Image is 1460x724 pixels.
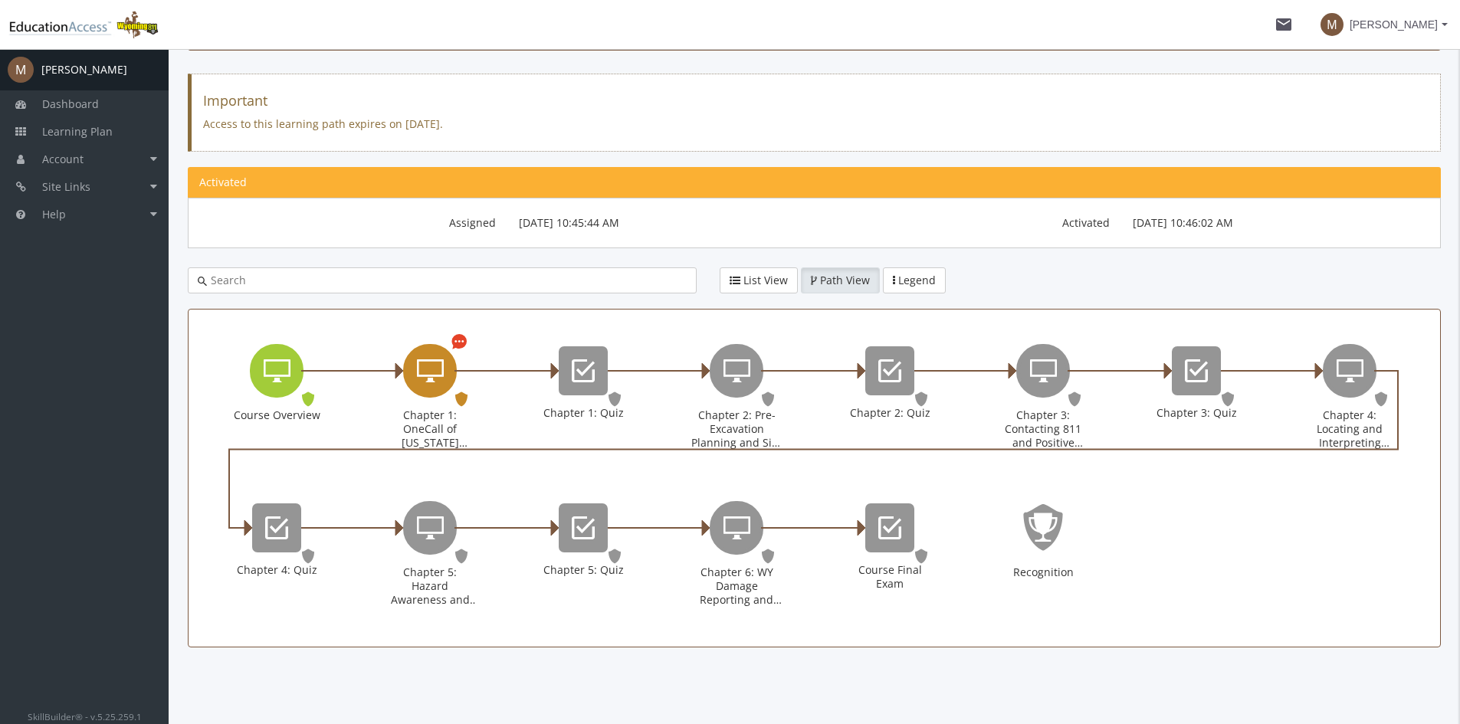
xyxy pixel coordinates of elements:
[691,565,782,608] div: Chapter 6: WY Damage Reporting and Enforcement
[207,273,687,288] input: Search
[691,408,782,450] div: Chapter 2: Pre-Excavation Planning and Site Preparation
[200,321,353,478] div: Course Overview
[8,57,34,83] span: M
[1304,408,1396,450] div: Chapter 4: Locating and Interpreting Markings
[844,406,936,420] div: Chapter 2: Quiz
[231,563,323,577] div: Chapter 4: Quiz
[384,565,476,608] div: Chapter 5: Hazard Awareness and Excavation Best Practices
[188,167,1441,248] section: Learning Path Information
[42,207,66,221] span: Help
[1120,321,1273,478] div: Chapter 3: Quiz
[200,210,507,231] label: Assigned
[1275,15,1293,34] mat-icon: mail
[966,321,1120,478] div: Chapter 3: Contacting 811 and Positive Response
[844,563,936,591] div: Course Final Exam
[660,478,813,635] div: Chapter 6: WY Damage Reporting and Enforcement
[1273,321,1426,478] div: Chapter 4: Locating and Interpreting Markings
[966,478,1120,635] div: Recognition - Activated
[820,273,870,287] span: Path View
[507,321,660,478] div: Chapter 1: Quiz
[353,321,507,478] div: Chapter 1: OneCall of Wyoming Introduction
[42,179,90,194] span: Site Links
[1321,13,1344,36] span: M
[200,478,353,635] div: Chapter 4: Quiz
[199,175,247,189] span: Activated
[997,408,1089,450] div: Chapter 3: Contacting 811 and Positive Response
[353,478,507,635] div: Chapter 5: Hazard Awareness and Excavation Best Practices
[42,97,99,111] span: Dashboard
[1350,11,1438,38] span: [PERSON_NAME]
[743,273,788,287] span: List View
[815,210,1122,231] label: Activated
[813,478,966,635] div: Course Final Exam
[188,309,1441,647] div: Learning Path
[1150,406,1242,420] div: Chapter 3: Quiz
[898,273,936,287] span: Legend
[997,565,1089,579] div: Recognition
[203,93,1429,109] h4: Important
[28,710,142,722] small: SkillBuilder® - v.5.25.259.1
[537,406,629,420] div: Chapter 1: Quiz
[660,321,813,478] div: Chapter 2: Pre-Excavation Planning and Site Preparation
[384,408,476,450] div: Chapter 1: OneCall of [US_STATE] Introduction
[203,116,1429,132] p: Access to this learning path expires on [DATE].
[42,152,84,166] span: Account
[507,478,660,635] div: Chapter 5: Quiz
[537,563,629,577] div: Chapter 5: Quiz
[813,321,966,478] div: Chapter 2: Quiz
[41,62,127,77] div: [PERSON_NAME]
[1133,210,1417,236] p: [DATE] 10:46:02 AM
[42,124,113,139] span: Learning Plan
[231,408,323,422] div: Course Overview
[519,210,803,236] p: [DATE] 10:45:44 AM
